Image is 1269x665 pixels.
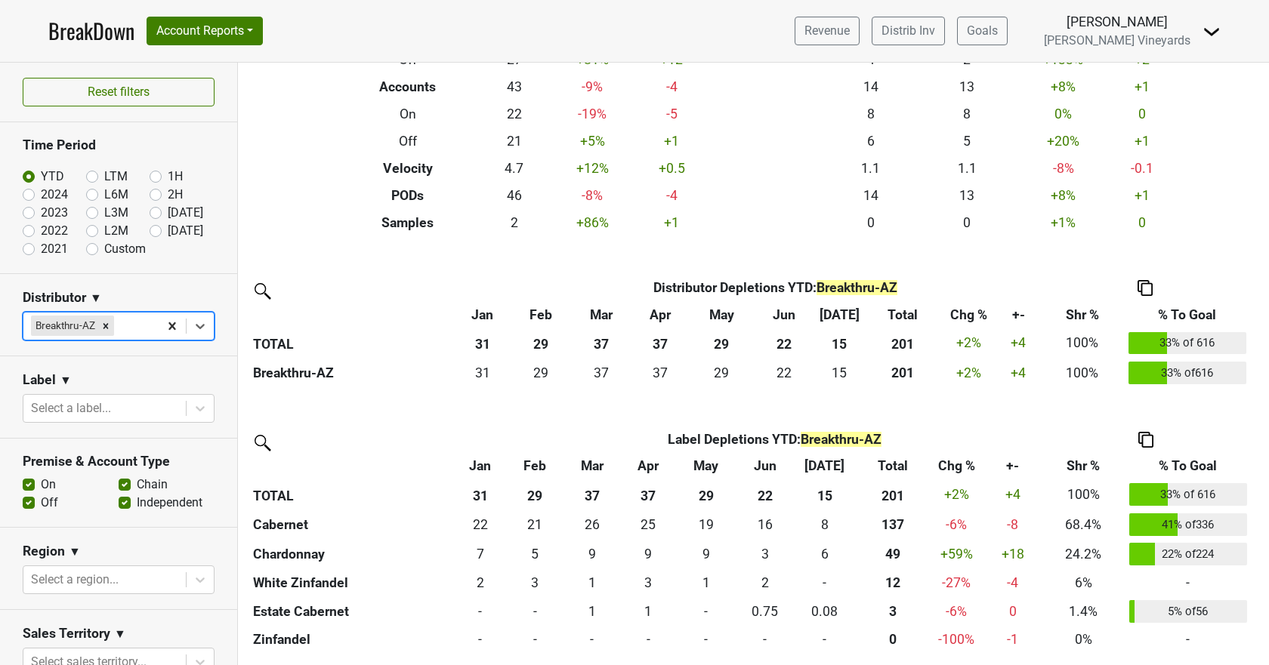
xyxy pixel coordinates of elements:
[740,515,789,534] div: 16
[453,596,508,627] td: 0
[547,73,638,100] td: -9 %
[638,73,706,100] td: -4
[638,100,706,128] td: -5
[857,596,928,627] th: 2.833
[90,289,102,307] span: ▼
[508,453,563,480] th: Feb: activate to sort column ascending
[928,480,984,510] td: +2 %
[508,426,1041,453] th: Label Depletions YTD :
[1041,627,1125,654] td: 0%
[988,630,1037,649] div: -1
[622,540,675,570] td: 8.501
[104,186,128,204] label: L6M
[678,602,733,621] div: -
[740,544,789,564] div: 3
[249,510,453,540] th: Cabernet
[823,209,919,236] td: 0
[814,358,864,388] td: 14.75
[567,602,618,621] div: 1
[1138,432,1153,448] img: Copy to clipboard
[168,222,203,240] label: [DATE]
[512,328,570,359] th: 29
[792,540,857,570] td: 6.25
[41,476,56,494] label: On
[792,627,857,654] td: 0
[622,627,675,654] td: 0
[563,540,622,570] td: 9.25
[928,540,984,570] td: +59 %
[689,301,755,328] th: May: activate to sort column ascending
[249,540,453,570] th: Chardonnay
[456,544,504,564] div: 7
[1112,100,1173,128] td: 0
[547,209,638,236] td: +86 %
[249,328,453,359] th: TOTAL
[573,363,628,383] div: 37
[453,358,512,388] td: 31.084
[456,602,504,621] div: -
[453,569,508,596] td: 2
[622,480,675,510] th: 37
[1039,358,1125,388] td: 100%
[547,182,638,209] td: -8 %
[249,453,453,480] th: &nbsp;: activate to sort column ascending
[758,363,810,383] div: 22
[31,316,97,335] div: Breakthru-AZ
[1112,182,1173,209] td: +1
[1044,12,1190,32] div: [PERSON_NAME]
[1001,363,1036,383] div: +4
[857,540,928,570] th: 48.585
[997,301,1039,328] th: +-: activate to sort column ascending
[740,602,789,621] div: 0.75
[147,17,263,45] button: Account Reports
[567,515,618,534] div: 26
[625,544,672,564] div: 9
[689,358,755,388] td: 29.417
[563,596,622,627] td: 1
[638,182,706,209] td: -4
[919,128,1015,155] td: 5
[941,301,997,328] th: Chg %: activate to sort column ascending
[857,569,928,596] th: 12.000
[814,301,864,328] th: Jul: activate to sort column ascending
[1041,510,1125,540] td: 68.4%
[168,168,183,186] label: 1H
[625,630,672,649] div: -
[453,510,508,540] td: 21.834
[547,100,638,128] td: -19 %
[625,573,672,593] div: 3
[985,453,1042,480] th: +-: activate to sort column ascending
[335,182,482,209] th: PODs
[796,573,853,593] div: -
[675,627,736,654] td: 0
[511,515,559,534] div: 21
[1041,569,1125,596] td: 6%
[453,301,512,328] th: Jan: activate to sort column ascending
[632,301,689,328] th: Apr: activate to sort column ascending
[168,186,183,204] label: 2H
[512,274,1040,301] th: Distributor Depletions YTD :
[508,627,563,654] td: 0
[919,182,1015,209] td: 13
[570,301,631,328] th: Mar: activate to sort column ascending
[801,432,882,447] span: Breakthru-AZ
[168,204,203,222] label: [DATE]
[508,540,563,570] td: 5.167
[1044,33,1190,48] span: [PERSON_NAME] Vineyards
[737,480,793,510] th: 22
[1041,453,1125,480] th: Shr %: activate to sort column ascending
[60,371,72,389] span: ▼
[481,73,547,100] td: 43
[638,209,706,236] td: +1
[865,328,941,359] th: 201
[675,569,736,596] td: 1
[823,182,919,209] td: 14
[869,363,937,383] div: 201
[1041,540,1125,570] td: 24.2%
[1112,155,1173,182] td: -0.1
[857,480,928,510] th: 201
[335,100,482,128] th: On
[622,453,675,480] th: Apr: activate to sort column ascending
[48,15,134,47] a: BreakDown
[508,596,563,627] td: 0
